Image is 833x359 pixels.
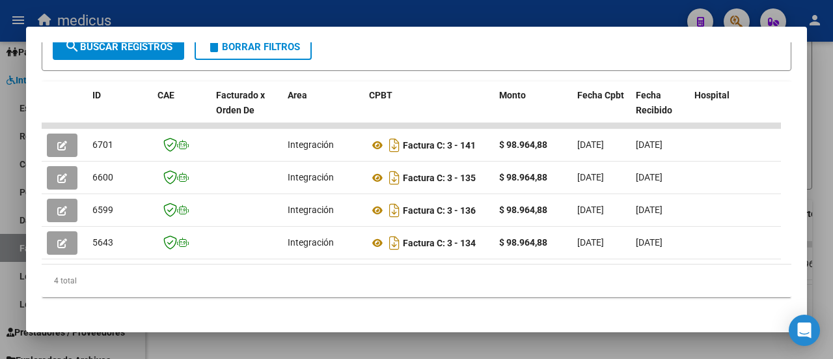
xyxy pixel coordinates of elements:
i: Descargar documento [386,200,403,221]
span: Fecha Cpbt [577,90,624,100]
span: [DATE] [577,172,604,182]
datatable-header-cell: CAE [152,81,211,139]
span: 5643 [92,237,113,248]
span: Integración [288,172,334,182]
span: 6701 [92,139,113,150]
span: ID [92,90,101,100]
span: Buscar Registros [64,41,172,53]
span: [DATE] [636,205,662,215]
datatable-header-cell: Facturado x Orden De [211,81,282,139]
span: CAE [157,90,174,100]
i: Descargar documento [386,135,403,156]
span: Area [288,90,307,100]
datatable-header-cell: Monto [494,81,572,139]
span: Integración [288,139,334,150]
datatable-header-cell: Fecha Recibido [631,81,689,139]
mat-icon: delete [206,38,222,54]
div: 4 total [42,265,791,297]
span: Monto [499,90,526,100]
div: Open Intercom Messenger [789,315,820,346]
button: Buscar Registros [53,34,184,60]
strong: Factura C: 3 - 135 [403,173,476,183]
datatable-header-cell: Fecha Cpbt [572,81,631,139]
strong: $ 98.964,88 [499,205,547,215]
span: 6600 [92,172,113,182]
datatable-header-cell: Hospital [689,81,787,139]
datatable-header-cell: Area [282,81,364,139]
span: [DATE] [636,237,662,248]
span: Integración [288,205,334,215]
strong: $ 98.964,88 [499,172,547,182]
i: Descargar documento [386,167,403,188]
strong: Factura C: 3 - 134 [403,238,476,248]
span: Integración [288,237,334,248]
span: Hospital [694,90,730,100]
span: [DATE] [577,139,604,150]
strong: $ 98.964,88 [499,237,547,248]
span: Facturado x Orden De [216,90,265,115]
strong: Factura C: 3 - 136 [403,205,476,216]
button: Borrar Filtros [195,34,312,60]
strong: $ 98.964,88 [499,139,547,150]
span: [DATE] [577,205,604,215]
span: Borrar Filtros [206,41,300,53]
span: CPBT [369,90,392,100]
datatable-header-cell: CPBT [364,81,494,139]
span: Fecha Recibido [636,90,672,115]
strong: Factura C: 3 - 141 [403,140,476,151]
span: 6599 [92,205,113,215]
span: [DATE] [577,237,604,248]
mat-icon: search [64,38,80,54]
span: [DATE] [636,139,662,150]
datatable-header-cell: ID [87,81,152,139]
span: [DATE] [636,172,662,182]
i: Descargar documento [386,233,403,253]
